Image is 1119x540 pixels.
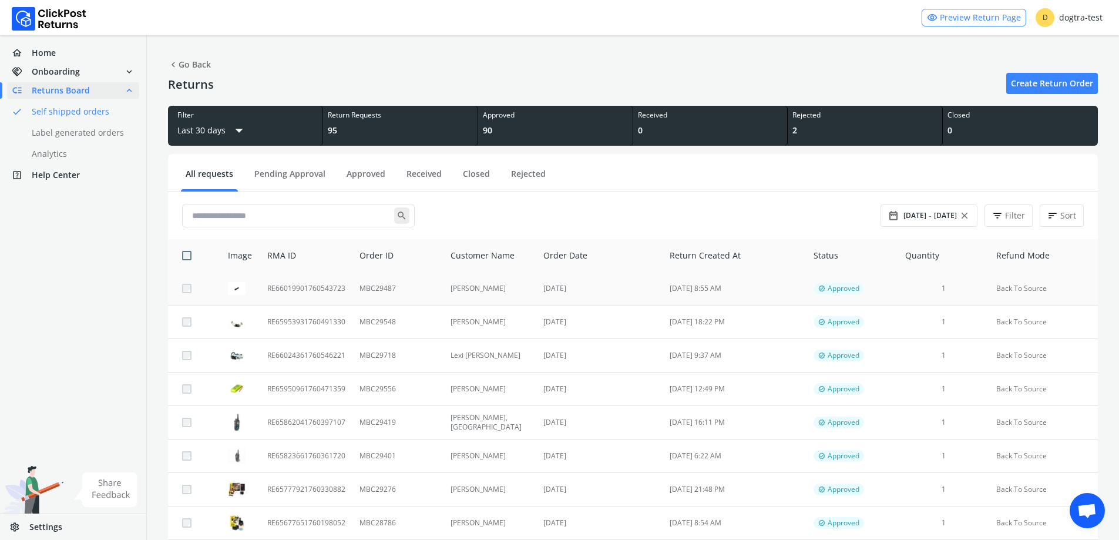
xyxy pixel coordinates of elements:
[12,45,32,61] span: home
[7,167,139,183] a: help_centerHelp Center
[506,168,550,189] a: Rejected
[663,272,807,306] td: [DATE] 8:55 AM
[7,45,139,61] a: homeHome
[989,440,1098,473] td: Back To Source
[536,406,663,440] td: [DATE]
[443,239,536,272] th: Customer Name
[443,339,536,373] td: Lexi [PERSON_NAME]
[1040,204,1084,227] button: sortSort
[402,168,446,189] a: Received
[328,110,473,120] div: Return Requests
[32,47,56,59] span: Home
[536,507,663,540] td: [DATE]
[12,63,32,80] span: handshake
[807,239,898,272] th: Status
[7,103,153,120] a: doneSelf shipped orders
[443,406,536,440] td: [PERSON_NAME], [GEOGRAPHIC_DATA]
[250,168,330,189] a: Pending Approval
[818,451,825,461] span: verified
[663,440,807,473] td: [DATE] 6:22 AM
[228,481,246,498] img: row_image
[443,440,536,473] td: [PERSON_NAME]
[12,7,86,31] img: Logo
[898,473,989,507] td: 1
[352,440,443,473] td: MBC29401
[352,406,443,440] td: MBC29419
[536,272,663,306] td: [DATE]
[7,146,153,162] a: Analytics
[929,210,932,222] span: -
[443,507,536,540] td: [PERSON_NAME]
[536,239,663,272] th: Order Date
[260,339,352,373] td: RE66024361760546221
[352,373,443,406] td: MBC29556
[959,207,970,224] span: close
[1036,8,1103,27] div: dogtra-test
[352,507,443,540] td: MBC28786
[828,384,859,394] span: Approved
[898,406,989,440] td: 1
[29,521,62,533] span: Settings
[260,406,352,440] td: RE65862041760397107
[214,239,260,272] th: Image
[260,272,352,306] td: RE66019901760543723
[989,406,1098,440] td: Back To Source
[903,211,926,220] span: [DATE]
[1006,73,1098,94] a: Create Return Order
[663,406,807,440] td: [DATE] 16:11 PM
[181,168,238,189] a: All requests
[818,284,825,293] span: verified
[934,211,957,220] span: [DATE]
[168,56,211,73] span: Go Back
[124,63,135,80] span: expand_more
[536,339,663,373] td: [DATE]
[73,472,137,507] img: share feedback
[260,306,352,339] td: RE65953931760491330
[352,239,443,272] th: Order ID
[898,373,989,406] td: 1
[989,272,1098,306] td: Back To Source
[663,306,807,339] td: [DATE] 18:22 PM
[260,373,352,406] td: RE65950961760471359
[792,110,937,120] div: Rejected
[818,418,825,427] span: verified
[898,239,989,272] th: Quantity
[342,168,390,189] a: Approved
[394,207,409,224] span: search
[177,120,248,141] button: Last 30 daysarrow_drop_down
[828,284,859,293] span: Approved
[818,518,825,528] span: verified
[228,380,246,398] img: row_image
[1005,210,1025,222] span: Filter
[352,473,443,507] td: MBC29276
[228,414,246,431] img: row_image
[818,317,825,327] span: verified
[947,110,1093,120] div: Closed
[818,351,825,360] span: verified
[228,347,246,364] img: row_image
[898,440,989,473] td: 1
[828,485,859,494] span: Approved
[228,282,246,296] img: row_image
[792,125,937,136] div: 2
[927,9,937,26] span: visibility
[828,317,859,327] span: Approved
[828,518,859,528] span: Approved
[7,125,153,141] a: Label generated orders
[922,9,1026,26] a: visibilityPreview Return Page
[989,507,1098,540] td: Back To Source
[663,373,807,406] td: [DATE] 12:49 PM
[352,339,443,373] td: MBC29718
[458,168,495,189] a: Closed
[828,451,859,461] span: Approved
[663,473,807,507] td: [DATE] 21:48 PM
[989,239,1098,272] th: Refund Mode
[483,125,628,136] div: 90
[898,339,989,373] td: 1
[663,339,807,373] td: [DATE] 9:37 AM
[443,473,536,507] td: [PERSON_NAME]
[536,373,663,406] td: [DATE]
[898,306,989,339] td: 1
[228,313,246,331] img: row_image
[228,448,246,464] img: row_image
